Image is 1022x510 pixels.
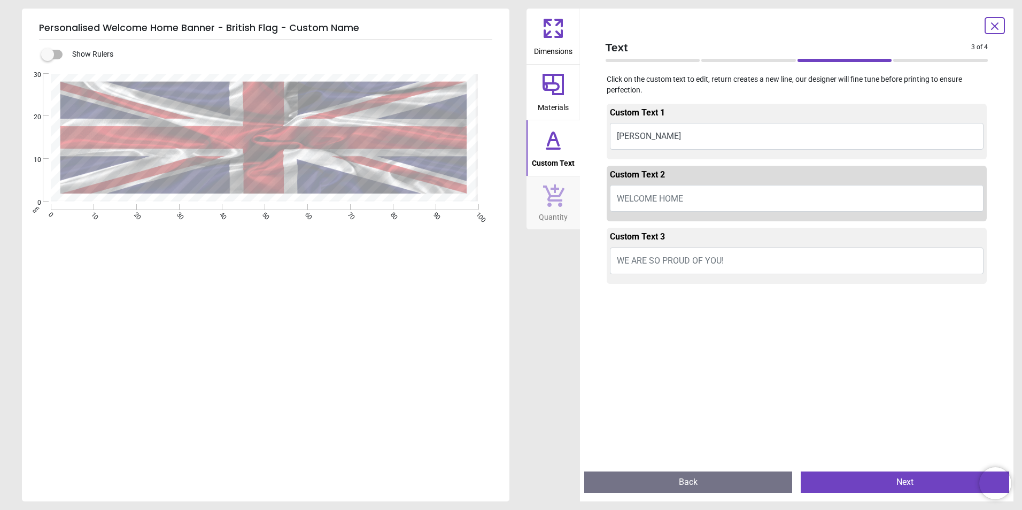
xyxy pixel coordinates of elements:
[597,74,997,95] p: Click on the custom text to edit, return creates a new line, our designer will fine tune before p...
[606,40,972,55] span: Text
[527,65,580,120] button: Materials
[21,71,41,80] span: 30
[532,153,575,169] span: Custom Text
[801,472,1009,493] button: Next
[21,156,41,165] span: 10
[617,256,724,266] span: WE ARE SO PROUD OF YOU!
[539,207,568,223] span: Quantity
[527,9,580,64] button: Dimensions
[610,169,665,180] span: Custom Text 2
[617,194,683,204] span: WELCOME HOME
[610,231,665,242] span: Custom Text 3
[610,185,984,212] button: WELCOME HOME
[39,17,492,40] h5: Personalised Welcome Home Banner - British Flag - Custom Name
[610,107,665,118] span: Custom Text 1
[979,467,1011,499] iframe: Brevo live chat
[527,176,580,230] button: Quantity
[527,120,580,176] button: Custom Text
[534,41,572,57] span: Dimensions
[610,123,984,150] button: [PERSON_NAME]
[21,113,41,122] span: 20
[584,472,793,493] button: Back
[971,43,988,52] span: 3 of 4
[48,48,509,61] div: Show Rulers
[610,248,984,274] button: WE ARE SO PROUD OF YOU!
[21,198,41,207] span: 0
[538,97,569,113] span: Materials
